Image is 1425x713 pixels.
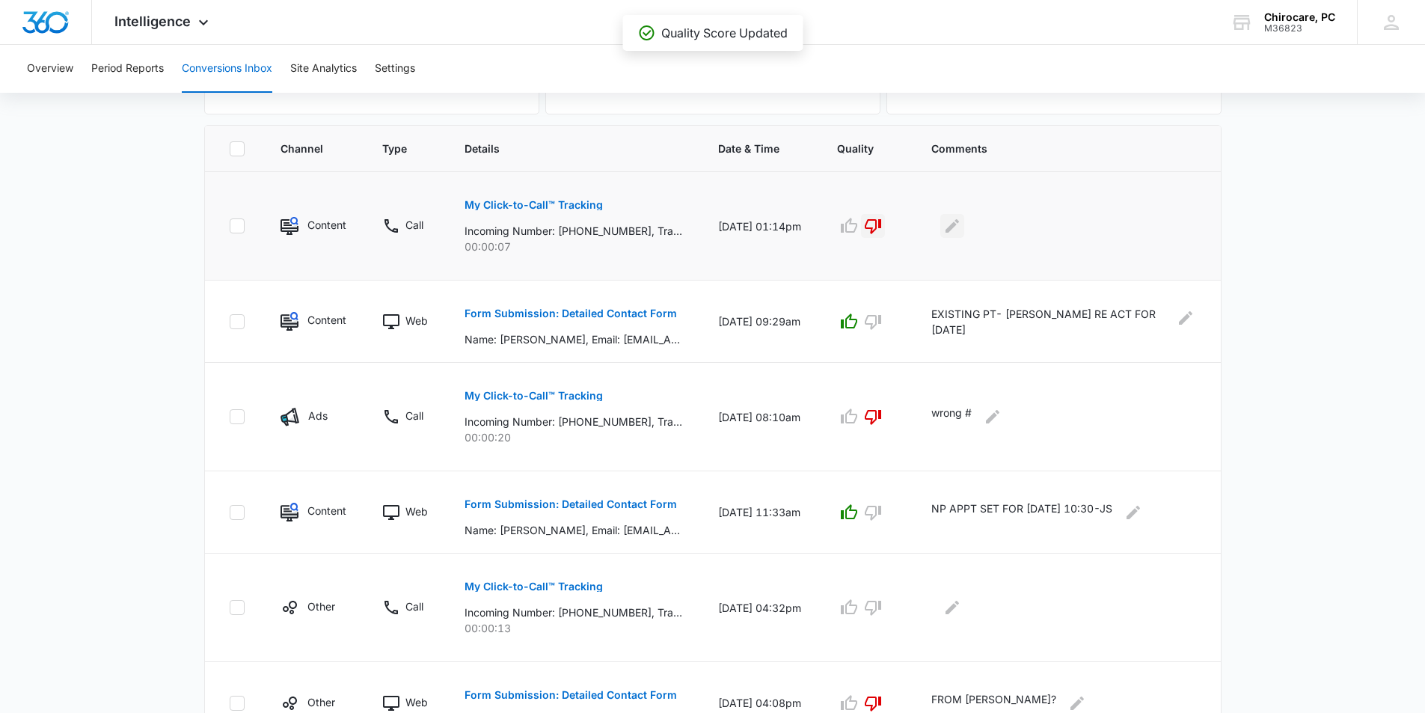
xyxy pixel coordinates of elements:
button: Settings [375,45,415,93]
p: Form Submission: Detailed Contact Form [465,690,677,700]
span: Intelligence [114,13,191,29]
p: Ads [308,408,328,423]
td: [DATE] 09:29am [700,281,819,363]
button: Edit Comments [1121,501,1145,524]
p: Name: [PERSON_NAME], Email: [EMAIL_ADDRESS][DOMAIN_NAME], Phone: [PHONE_NUMBER], What can we help... [465,331,682,347]
div: account id [1264,23,1335,34]
button: Period Reports [91,45,164,93]
button: Form Submission: Detailed Contact Form [465,486,677,522]
button: My Click-to-Call™ Tracking [465,378,603,414]
p: Incoming Number: [PHONE_NUMBER], Tracking Number: [PHONE_NUMBER], Ring To: [PHONE_NUMBER], Caller... [465,223,682,239]
p: My Click-to-Call™ Tracking [465,581,603,592]
p: Content [307,217,346,233]
p: Content [307,503,346,518]
button: My Click-to-Call™ Tracking [465,187,603,223]
p: Name: [PERSON_NAME], Email: [EMAIL_ADDRESS][DOMAIN_NAME], Phone: 518*257*6588, What can we help y... [465,522,682,538]
button: Edit Comments [1174,306,1196,330]
div: account name [1264,11,1335,23]
p: Quality Score Updated [661,24,788,42]
p: Other [307,694,335,710]
p: EXISTING PT- [PERSON_NAME] RE ACT FOR [DATE] [931,306,1165,337]
button: Edit Comments [940,214,964,238]
span: Comments [931,141,1175,156]
button: My Click-to-Call™ Tracking [465,569,603,605]
p: Call [405,217,423,233]
p: Call [405,408,423,423]
span: Quality [837,141,874,156]
button: Edit Comments [940,596,964,619]
button: Form Submission: Detailed Contact Form [465,296,677,331]
button: Overview [27,45,73,93]
p: Other [307,599,335,614]
span: Type [382,141,407,156]
p: Incoming Number: [PHONE_NUMBER], Tracking Number: [PHONE_NUMBER], Ring To: [PHONE_NUMBER], Caller... [465,414,682,429]
p: NP APPT SET FOR [DATE] 10:30-JS [931,501,1112,524]
span: Channel [281,141,325,156]
p: wrong # [931,405,972,429]
button: Site Analytics [290,45,357,93]
p: My Click-to-Call™ Tracking [465,391,603,401]
span: Date & Time [718,141,779,156]
p: Content [307,312,346,328]
p: 00:00:13 [465,620,682,636]
p: Web [405,313,428,328]
span: Details [465,141,661,156]
p: Web [405,504,428,519]
button: Edit Comments [981,405,1005,429]
td: [DATE] 08:10am [700,363,819,471]
td: [DATE] 04:32pm [700,554,819,662]
p: 00:00:07 [465,239,682,254]
p: Form Submission: Detailed Contact Form [465,499,677,509]
button: Conversions Inbox [182,45,272,93]
button: Form Submission: Detailed Contact Form [465,677,677,713]
td: [DATE] 01:14pm [700,172,819,281]
p: Form Submission: Detailed Contact Form [465,308,677,319]
p: My Click-to-Call™ Tracking [465,200,603,210]
td: [DATE] 11:33am [700,471,819,554]
p: Incoming Number: [PHONE_NUMBER], Tracking Number: [PHONE_NUMBER], Ring To: [PHONE_NUMBER], Caller... [465,605,682,620]
p: Web [405,694,428,710]
p: Call [405,599,423,614]
p: 00:00:20 [465,429,682,445]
